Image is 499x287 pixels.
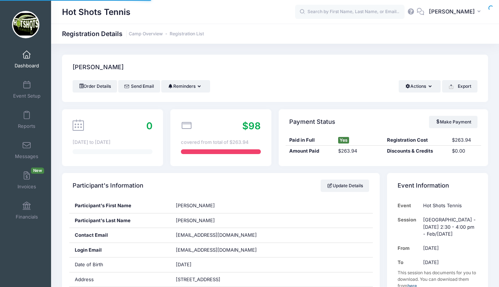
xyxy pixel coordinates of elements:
[176,276,220,282] span: [STREET_ADDRESS]
[398,176,449,196] h4: Event Information
[9,107,44,133] a: Reports
[13,93,40,99] span: Event Setup
[146,120,152,131] span: 0
[398,198,420,213] td: Event
[176,247,267,254] span: [EMAIL_ADDRESS][DOMAIN_NAME]
[176,217,215,223] span: [PERSON_NAME]
[338,137,349,143] span: Yes
[181,139,261,146] div: covered from total of $263.94
[15,153,38,160] span: Messages
[176,262,192,267] span: [DATE]
[9,47,44,72] a: Dashboard
[295,5,405,19] input: Search by First Name, Last Name, or Email...
[16,214,38,220] span: Financials
[442,80,477,93] button: Export
[321,180,369,192] a: Update Details
[161,80,210,93] button: Reminders
[383,148,448,155] div: Discounts & Credits
[176,203,215,208] span: [PERSON_NAME]
[398,241,420,255] td: From
[424,4,488,20] button: [PERSON_NAME]
[12,11,39,38] img: Hot Shots Tennis
[129,31,163,37] a: Camp Overview
[286,137,334,144] div: Paid in Full
[69,228,170,243] div: Contact Email
[420,241,477,255] td: [DATE]
[18,123,35,129] span: Reports
[429,8,475,16] span: [PERSON_NAME]
[69,198,170,213] div: Participant's First Name
[420,255,477,270] td: [DATE]
[9,137,44,163] a: Messages
[73,176,143,196] h4: Participant's Information
[289,111,335,132] h4: Payment Status
[15,63,39,69] span: Dashboard
[69,243,170,257] div: Login Email
[18,184,36,190] span: Invoices
[69,272,170,287] div: Address
[286,148,334,155] div: Amount Paid
[73,139,152,146] div: [DATE] to [DATE]
[62,4,131,20] h1: Hot Shots Tennis
[73,80,117,93] a: Order Details
[31,168,44,174] span: New
[398,213,420,241] td: Session
[170,31,204,37] a: Registration List
[69,257,170,272] div: Date of Birth
[9,198,44,223] a: Financials
[448,137,481,144] div: $263.94
[9,77,44,102] a: Event Setup
[334,148,383,155] div: $263.94
[242,120,261,131] span: $98
[383,137,448,144] div: Registration Cost
[398,255,420,270] td: To
[448,148,481,155] div: $0.00
[176,232,257,238] span: [EMAIL_ADDRESS][DOMAIN_NAME]
[73,57,124,78] h4: [PERSON_NAME]
[420,198,477,213] td: Hot Shots Tennis
[62,30,204,38] h1: Registration Details
[429,116,477,128] a: Make Payment
[420,213,477,241] td: [GEOGRAPHIC_DATA] - [DATE] 2:30 - 4:00 pm - Feb/[DATE]
[399,80,441,93] button: Actions
[69,213,170,228] div: Participant's Last Name
[118,80,160,93] a: Send Email
[9,168,44,193] a: InvoicesNew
